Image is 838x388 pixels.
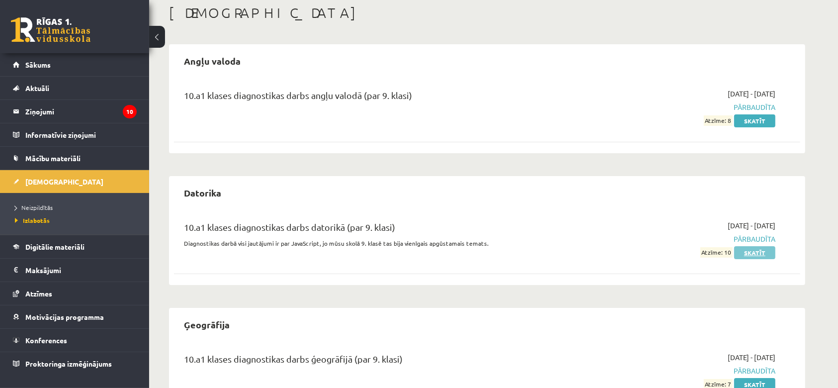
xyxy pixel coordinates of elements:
span: [DATE] - [DATE] [728,352,775,363]
div: 10.a1 klases diagnostikas darbs ģeogrāfijā (par 9. klasi) [184,352,573,371]
span: Atzīme: 10 [700,247,733,258]
div: 10.a1 klases diagnostikas darbs angļu valodā (par 9. klasi) [184,89,573,107]
a: [DEMOGRAPHIC_DATA] [13,170,137,193]
a: Ziņojumi10 [13,100,137,123]
span: Pārbaudīta [588,366,775,376]
a: Mācību materiāli [13,147,137,170]
h2: Datorika [174,181,231,204]
a: Sākums [13,53,137,76]
span: Pārbaudīta [588,234,775,244]
div: 10.a1 klases diagnostikas darbs datorikā (par 9. klasi) [184,220,573,239]
span: [DEMOGRAPHIC_DATA] [25,177,103,186]
span: Motivācijas programma [25,312,104,321]
legend: Maksājumi [25,259,137,282]
span: [DATE] - [DATE] [728,220,775,231]
span: Sākums [25,60,51,69]
a: Aktuāli [13,77,137,99]
a: Digitālie materiāli [13,235,137,258]
legend: Ziņojumi [25,100,137,123]
a: Maksājumi [13,259,137,282]
span: Digitālie materiāli [25,242,84,251]
a: Konferences [13,329,137,352]
span: Aktuāli [25,84,49,93]
span: [DATE] - [DATE] [728,89,775,99]
span: Atzīme: 8 [704,115,733,126]
span: Neizpildītās [15,203,53,211]
a: Izlabotās [15,216,139,225]
span: Mācību materiāli [25,154,81,163]
h2: Angļu valoda [174,49,251,73]
a: Atzīmes [13,282,137,305]
a: Skatīt [734,114,775,127]
a: Proktoringa izmēģinājums [13,352,137,375]
a: Informatīvie ziņojumi [13,123,137,146]
span: Konferences [25,336,67,345]
p: Diagnostikas darbā visi jautājumi ir par JavaScript, jo mūsu skolā 9. klasē tas bija vienīgais ap... [184,239,573,248]
i: 10 [123,105,137,118]
h2: Ģeogrāfija [174,313,240,336]
a: Skatīt [734,246,775,259]
span: Atzīmes [25,289,52,298]
h1: [DEMOGRAPHIC_DATA] [169,4,805,21]
a: Neizpildītās [15,203,139,212]
legend: Informatīvie ziņojumi [25,123,137,146]
span: Proktoringa izmēģinājums [25,359,112,368]
a: Rīgas 1. Tālmācības vidusskola [11,17,90,42]
a: Motivācijas programma [13,305,137,328]
span: Pārbaudīta [588,102,775,112]
span: Izlabotās [15,216,50,224]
